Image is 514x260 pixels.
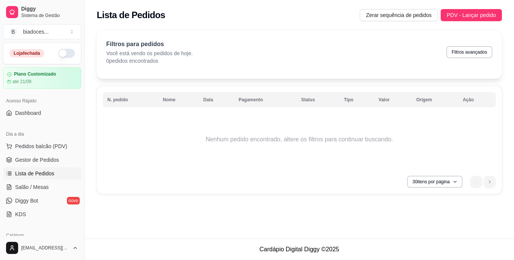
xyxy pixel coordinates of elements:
div: Acesso Rápido [3,95,81,107]
th: N. pedido [103,92,158,107]
th: Data [199,92,234,107]
h2: Lista de Pedidos [97,9,165,21]
a: Salão / Mesas [3,181,81,193]
th: Origem [412,92,458,107]
a: KDS [3,208,81,220]
span: KDS [15,210,26,218]
p: Você está vendo os pedidos de hoje. [106,50,193,57]
div: Catálogo [3,229,81,241]
a: Dashboard [3,107,81,119]
a: Lista de Pedidos [3,167,81,180]
td: Nenhum pedido encontrado, altere os filtros para continuar buscando. [103,109,496,170]
span: Dashboard [15,109,41,117]
span: Gestor de Pedidos [15,156,59,164]
th: Status [297,92,339,107]
button: Filtros avançados [446,46,492,58]
nav: pagination navigation [466,172,500,192]
button: Zerar sequência de pedidos [360,9,438,21]
article: Plano Customizado [14,71,56,77]
div: Loja fechada [9,49,44,57]
li: next page button [484,176,496,188]
a: Plano Customizadoaté 21/09 [3,67,81,89]
button: Select a team [3,24,81,39]
span: PDV - Lançar pedido [447,11,496,19]
span: Salão / Mesas [15,183,49,191]
article: até 21/09 [12,79,31,85]
button: Alterar Status [58,49,75,58]
span: Sistema de Gestão [21,12,78,19]
a: Diggy Botnovo [3,195,81,207]
th: Pagamento [234,92,297,107]
button: Pedidos balcão (PDV) [3,140,81,152]
a: Gestor de Pedidos [3,154,81,166]
button: PDV - Lançar pedido [441,9,502,21]
footer: Cardápio Digital Diggy © 2025 [85,238,514,260]
span: [EMAIL_ADDRESS][DOMAIN_NAME] [21,245,69,251]
a: DiggySistema de Gestão [3,3,81,21]
th: Ação [458,92,496,107]
p: 0 pedidos encontrados [106,57,193,65]
span: Diggy [21,6,78,12]
div: biadoces ... [23,28,49,36]
th: Tipo [339,92,374,107]
span: Lista de Pedidos [15,170,54,177]
div: Dia a dia [3,128,81,140]
span: Zerar sequência de pedidos [366,11,432,19]
span: Pedidos balcão (PDV) [15,142,67,150]
button: [EMAIL_ADDRESS][DOMAIN_NAME] [3,239,81,257]
span: Diggy Bot [15,197,38,204]
th: Valor [374,92,412,107]
button: 30itens por página [407,176,463,188]
p: Filtros para pedidos [106,40,193,49]
th: Nome [158,92,199,107]
span: B [9,28,17,36]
